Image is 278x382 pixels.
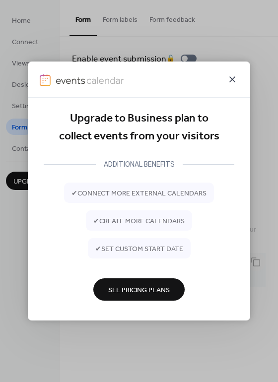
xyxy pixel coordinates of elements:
img: logo-icon [40,74,51,86]
button: See Pricing Plans [93,278,185,301]
span: ✔ set custom start date [95,244,183,254]
div: Upgrade to Business plan to collect events from your visitors [44,110,234,146]
div: ADDITIONAL BENEFITS [96,158,183,170]
span: ✔ connect more external calendars [71,188,207,198]
span: ✔ create more calendars [93,216,185,226]
img: logo-type [56,74,124,86]
span: See Pricing Plans [108,285,170,295]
